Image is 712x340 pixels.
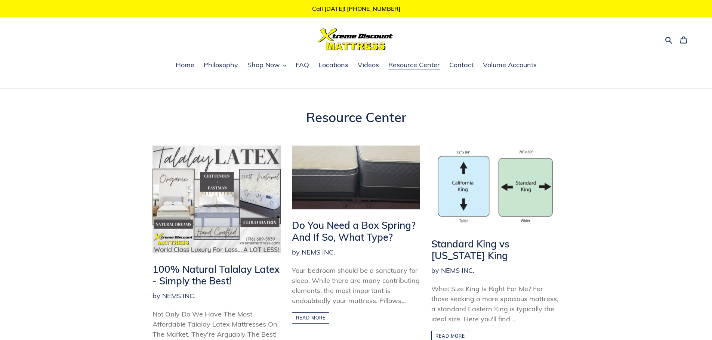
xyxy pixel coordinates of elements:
[292,265,420,306] div: Your bedroom should be a sanctuary for sleep. While there are many contributing elements, the mos...
[431,146,560,261] a: Standard King vs [US_STATE] King
[296,60,309,69] span: FAQ
[385,60,444,71] a: Resource Center
[152,146,281,287] a: 100% Natural Talalay Latex - Simply the Best!
[483,60,537,69] span: Volume Accounts
[431,265,474,275] span: by NEMS INC.
[292,312,330,324] a: Read more: Do You Need a Box Spring? And If So, What Type?
[358,60,379,69] span: Videos
[244,60,290,71] button: Shop Now
[204,60,238,69] span: Philosophy
[292,146,420,243] a: Do You Need a Box Spring? And If So, What Type?
[292,247,335,257] span: by NEMS INC.
[152,109,560,125] h1: Resource Center
[431,238,560,261] h2: Standard King vs [US_STATE] King
[247,60,280,69] span: Shop Now
[152,291,195,301] span: by NEMS INC.
[318,28,393,50] img: Xtreme Discount Mattress
[449,60,474,69] span: Contact
[172,60,198,71] a: Home
[292,60,313,71] a: FAQ
[431,284,560,324] div: What Size King Is Right For Me? For those seeking a more spacious mattress, a standard Eastern Ki...
[388,60,440,69] span: Resource Center
[292,219,420,243] h2: Do You Need a Box Spring? And If So, What Type?
[315,60,352,71] a: Locations
[176,60,194,69] span: Home
[446,60,477,71] a: Contact
[354,60,383,71] a: Videos
[200,60,242,71] a: Philosophy
[152,263,281,287] h2: 100% Natural Talalay Latex - Simply the Best!
[479,60,540,71] a: Volume Accounts
[318,60,348,69] span: Locations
